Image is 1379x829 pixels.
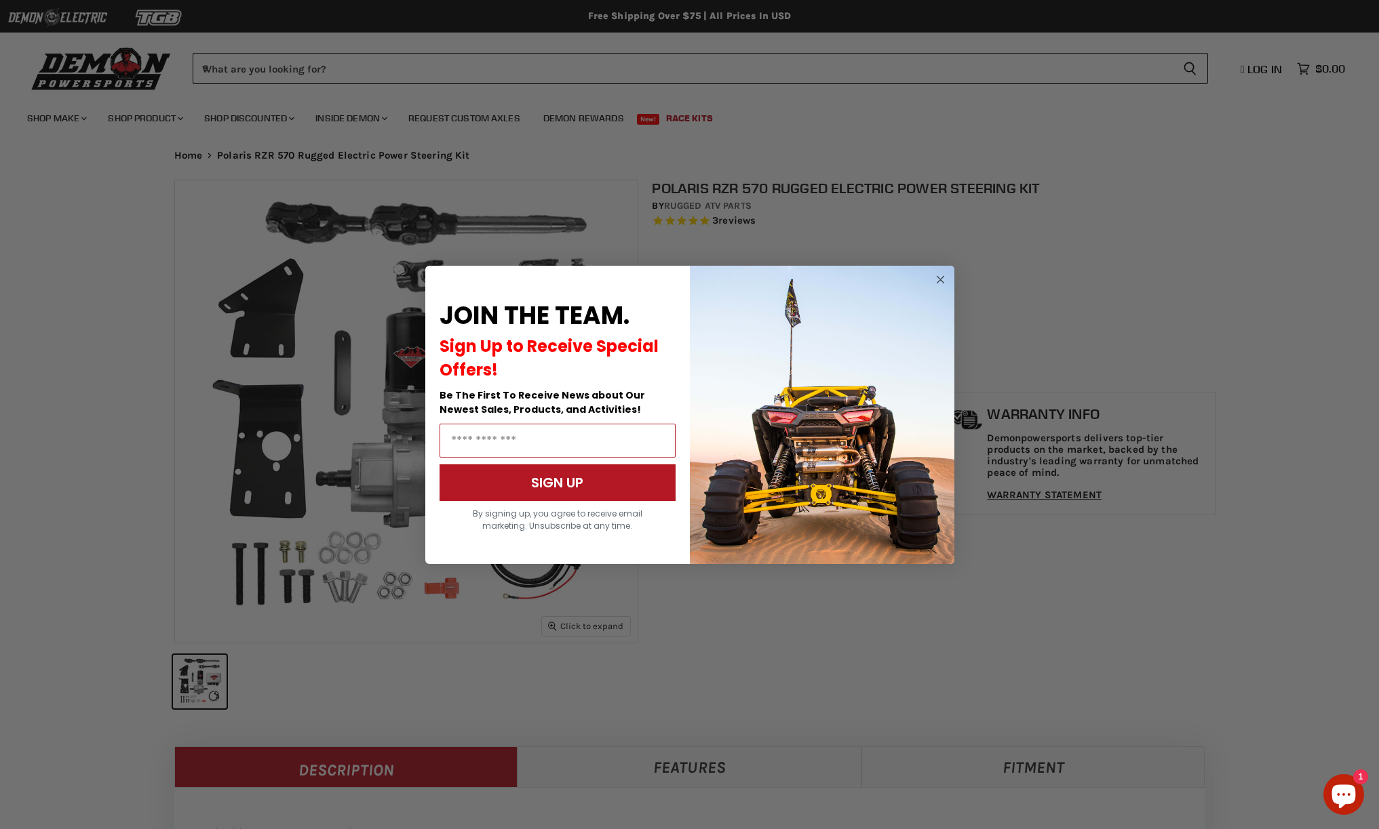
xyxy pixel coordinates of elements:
[1319,774,1368,818] inbox-online-store-chat: Shopify online store chat
[473,508,642,531] span: By signing up, you agree to receive email marketing. Unsubscribe at any time.
[932,271,949,288] button: Close dialog
[440,424,676,458] input: Email Address
[690,266,954,564] img: a9095488-b6e7-41ba-879d-588abfab540b.jpeg
[440,298,629,333] span: JOIN THE TEAM.
[440,335,659,381] span: Sign Up to Receive Special Offers!
[440,464,676,501] button: SIGN UP
[440,388,645,416] span: Be The First To Receive News about Our Newest Sales, Products, and Activities!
